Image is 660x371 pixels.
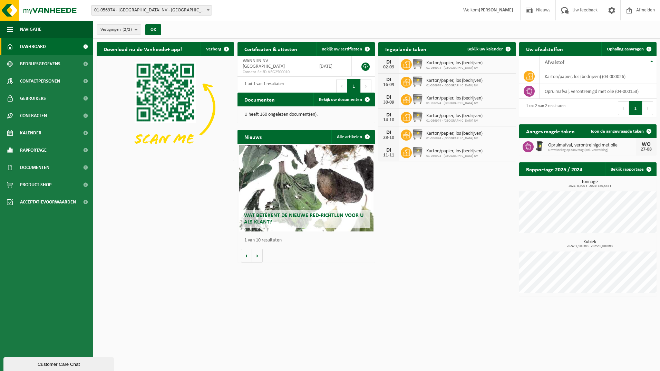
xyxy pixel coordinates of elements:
[314,56,352,77] td: [DATE]
[426,136,483,141] span: 01-056974 - [GEOGRAPHIC_DATA] NV
[519,162,589,176] h2: Rapportage 2025 / 2024
[412,129,424,140] img: WB-1100-GAL-GY-02
[336,79,347,93] button: Previous
[412,111,424,123] img: WB-1100-GAL-GY-02
[412,146,424,158] img: WB-1100-GAL-GY-02
[123,27,132,32] count: (2/2)
[20,159,49,176] span: Documenten
[206,47,221,51] span: Verberg
[382,130,396,135] div: DI
[20,176,51,193] span: Product Shop
[523,184,657,188] span: 2024: 0,920 t - 2025: 160,535 t
[426,78,483,84] span: Karton/papier, los (bedrijven)
[548,148,636,152] span: Omwisseling op aanvraag (incl. verwerking)
[605,162,656,176] a: Bekijk rapportage
[382,65,396,70] div: 02-09
[244,213,363,225] span: Wat betekent de nieuwe RED-richtlijn voor u als klant?
[545,60,564,65] span: Afvalstof
[523,240,657,248] h3: Kubiek
[382,59,396,65] div: DI
[426,96,483,101] span: Karton/papier, los (bedrijven)
[20,142,47,159] span: Rapportage
[540,84,657,99] td: opruimafval, verontreinigd met olie (04-000153)
[347,79,361,93] button: 1
[244,112,368,117] p: U heeft 160 ongelezen document(en).
[97,56,234,159] img: Download de VHEPlus App
[601,42,656,56] a: Ophaling aanvragen
[20,38,46,55] span: Dashboard
[412,58,424,70] img: WB-1100-GAL-GY-02
[642,101,653,115] button: Next
[3,356,115,371] iframe: chat widget
[382,118,396,123] div: 14-10
[382,100,396,105] div: 30-09
[20,193,76,211] span: Acceptatievoorwaarden
[519,124,582,138] h2: Aangevraagde taken
[426,101,483,105] span: 01-056974 - [GEOGRAPHIC_DATA] NV
[20,124,41,142] span: Kalender
[479,8,513,13] strong: [PERSON_NAME]
[20,55,60,73] span: Bedrijfsgegevens
[91,6,212,15] span: 01-056974 - WANNIJN NV - KLUISBERGEN
[639,142,653,147] div: WO
[145,24,161,35] button: OK
[243,58,285,69] span: WANNIJN NV - [GEOGRAPHIC_DATA]
[618,101,629,115] button: Previous
[412,93,424,105] img: WB-1100-GAL-GY-02
[313,93,374,106] a: Bekijk uw documenten
[607,47,644,51] span: Ophaling aanvragen
[382,77,396,83] div: DI
[382,83,396,87] div: 16-09
[523,245,657,248] span: 2024: 1,100 m3 - 2025: 0,000 m3
[331,130,374,144] a: Alle artikelen
[382,135,396,140] div: 28-10
[237,130,269,143] h2: Nieuws
[361,79,371,93] button: Next
[378,42,433,56] h2: Ingeplande taken
[382,112,396,118] div: DI
[237,93,282,106] h2: Documenten
[382,148,396,153] div: DI
[91,5,212,16] span: 01-056974 - WANNIJN NV - KLUISBERGEN
[540,69,657,84] td: karton/papier, los (bedrijven) (04-000026)
[426,60,483,66] span: Karton/papier, los (bedrijven)
[237,42,304,56] h2: Certificaten & attesten
[322,47,362,51] span: Bekijk uw certificaten
[382,153,396,158] div: 11-11
[382,95,396,100] div: DI
[548,143,636,148] span: Opruimafval, verontreinigd met olie
[426,66,483,70] span: 01-056974 - [GEOGRAPHIC_DATA] NV
[201,42,233,56] button: Verberg
[585,124,656,138] a: Toon de aangevraagde taken
[590,129,644,134] span: Toon de aangevraagde taken
[244,238,371,243] p: 1 van 10 resultaten
[523,180,657,188] h3: Tonnage
[519,42,570,56] h2: Uw afvalstoffen
[97,24,141,35] button: Vestigingen(2/2)
[20,107,47,124] span: Contracten
[100,25,132,35] span: Vestigingen
[412,76,424,87] img: WB-1100-GAL-GY-02
[20,21,41,38] span: Navigatie
[243,69,309,75] span: Consent-SelfD-VEG2500010
[639,147,653,152] div: 27-08
[426,154,483,158] span: 01-056974 - [GEOGRAPHIC_DATA] NV
[426,119,483,123] span: 01-056974 - [GEOGRAPHIC_DATA] NV
[629,101,642,115] button: 1
[467,47,503,51] span: Bekijk uw kalender
[97,42,189,56] h2: Download nu de Vanheede+ app!
[239,145,373,231] a: Wat betekent de nieuwe RED-richtlijn voor u als klant?
[426,84,483,88] span: 01-056974 - [GEOGRAPHIC_DATA] NV
[426,113,483,119] span: Karton/papier, los (bedrijven)
[316,42,374,56] a: Bekijk uw certificaten
[426,131,483,136] span: Karton/papier, los (bedrijven)
[462,42,515,56] a: Bekijk uw kalender
[426,149,483,154] span: Karton/papier, los (bedrijven)
[252,249,263,263] button: Volgende
[319,97,362,102] span: Bekijk uw documenten
[523,101,565,116] div: 1 tot 2 van 2 resultaten
[241,78,284,94] div: 1 tot 1 van 1 resultaten
[20,73,60,90] span: Contactpersonen
[241,249,252,263] button: Vorige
